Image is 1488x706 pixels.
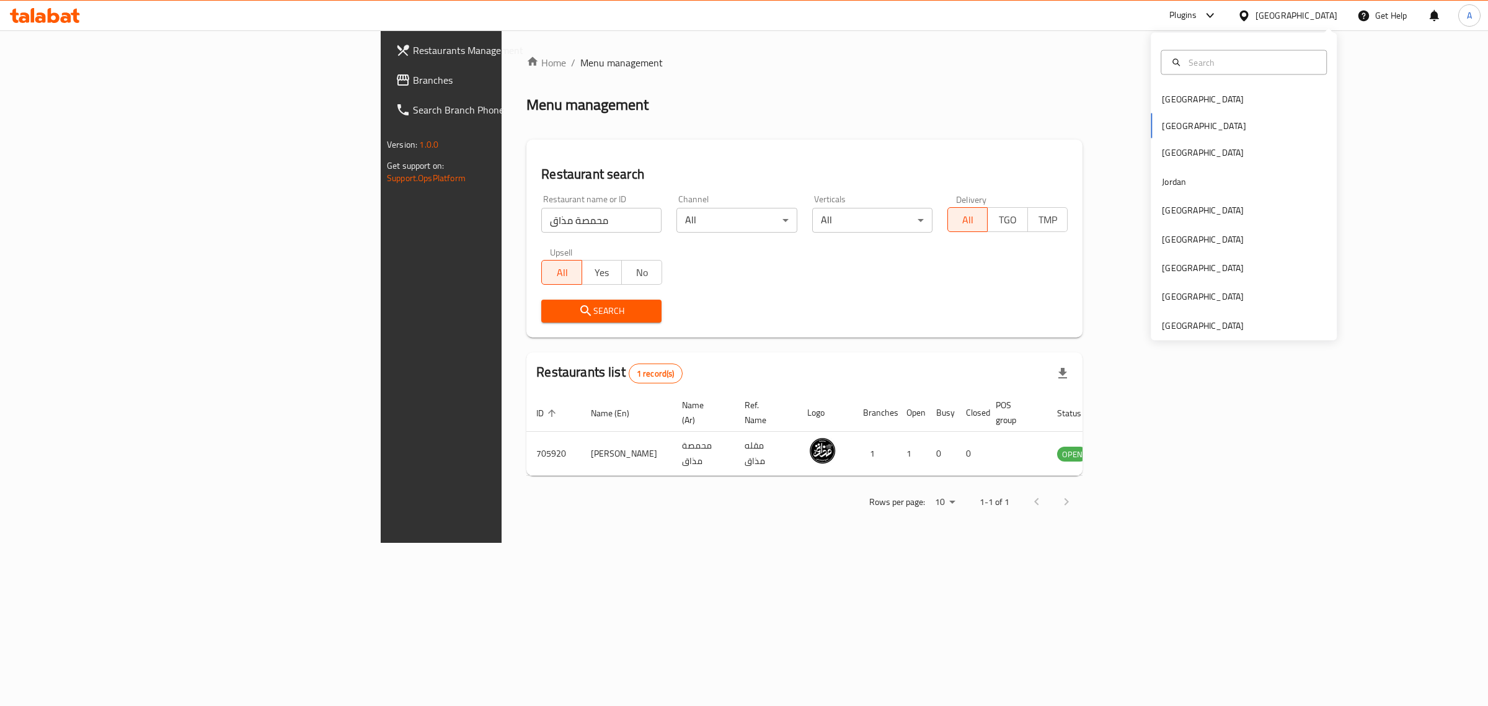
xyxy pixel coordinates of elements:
button: All [541,260,582,285]
input: Search [1184,55,1319,69]
span: No [627,264,657,282]
span: 1.0.0 [419,136,438,153]
span: Restaurants Management [413,43,619,58]
div: [GEOGRAPHIC_DATA] [1162,290,1244,303]
span: Branches [413,73,619,87]
td: مقله مذاق [735,432,797,476]
td: 0 [956,432,986,476]
h2: Restaurants list [536,363,682,383]
span: Search Branch Phone [413,102,619,117]
span: OPEN [1057,447,1087,462]
table: enhanced table [526,394,1155,476]
div: All [812,208,932,233]
span: 1 record(s) [629,368,682,380]
button: No [621,260,662,285]
td: 1 [897,432,926,476]
span: All [547,264,577,282]
th: Logo [797,394,853,432]
span: Get support on: [387,158,444,174]
div: [GEOGRAPHIC_DATA] [1162,232,1244,246]
span: Version: [387,136,417,153]
a: Support.OpsPlatform [387,170,466,186]
a: Search Branch Phone [386,95,629,125]
input: Search for restaurant name or ID.. [541,208,662,233]
div: Export file [1048,359,1078,388]
div: Total records count [629,364,683,383]
span: TMP [1033,211,1063,229]
th: Busy [926,394,956,432]
img: Mahmaset Mazak [807,436,838,467]
th: Branches [853,394,897,432]
span: Ref. Name [745,398,782,427]
span: A [1467,9,1472,22]
div: [GEOGRAPHIC_DATA] [1255,9,1337,22]
div: [GEOGRAPHIC_DATA] [1162,92,1244,106]
span: Status [1057,406,1097,421]
span: ID [536,406,560,421]
span: All [953,211,983,229]
span: Yes [587,264,617,282]
span: POS group [996,398,1032,427]
span: Name (Ar) [682,398,720,427]
div: Jordan [1162,174,1186,188]
p: 1-1 of 1 [980,494,1009,510]
td: 1 [853,432,897,476]
span: Name (En) [591,406,645,421]
div: [GEOGRAPHIC_DATA] [1162,318,1244,332]
button: All [947,207,988,232]
button: TGO [987,207,1027,232]
div: [GEOGRAPHIC_DATA] [1162,203,1244,217]
span: TGO [993,211,1022,229]
th: Open [897,394,926,432]
a: Branches [386,65,629,95]
div: [GEOGRAPHIC_DATA] [1162,146,1244,159]
label: Upsell [550,248,573,256]
button: TMP [1027,207,1068,232]
nav: breadcrumb [526,55,1083,70]
button: Search [541,300,662,323]
a: Restaurants Management [386,35,629,65]
div: Plugins [1169,8,1197,23]
div: All [676,208,797,233]
th: Closed [956,394,986,432]
td: 0 [926,432,956,476]
span: Search [551,303,652,319]
button: Yes [582,260,622,285]
div: [GEOGRAPHIC_DATA] [1162,261,1244,275]
p: Rows per page: [869,494,925,510]
div: OPEN [1057,447,1087,462]
div: Rows per page: [930,493,960,512]
td: محمصة مذاق [672,432,735,476]
label: Delivery [956,195,987,203]
h2: Restaurant search [541,165,1068,184]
